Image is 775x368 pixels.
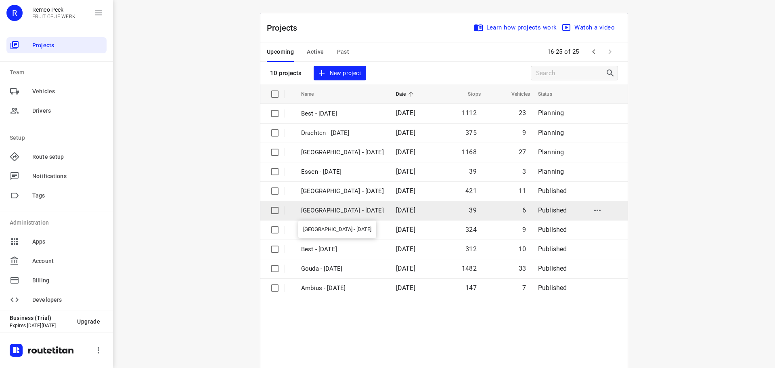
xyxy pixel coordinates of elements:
[396,265,415,272] span: [DATE]
[32,276,103,285] span: Billing
[6,253,107,269] div: Account
[538,148,564,156] span: Planning
[462,265,477,272] span: 1482
[32,257,103,265] span: Account
[465,187,477,195] span: 421
[318,68,361,78] span: New project
[538,206,567,214] span: Published
[465,245,477,253] span: 312
[519,245,526,253] span: 10
[602,44,618,60] span: Next Page
[522,129,526,137] span: 9
[538,265,567,272] span: Published
[605,68,618,78] div: Search
[32,41,103,50] span: Projects
[465,284,477,292] span: 147
[538,284,567,292] span: Published
[6,103,107,119] div: Drivers
[519,187,526,195] span: 11
[77,318,100,325] span: Upgrade
[6,5,23,21] div: R
[465,129,477,137] span: 375
[538,187,567,195] span: Published
[301,206,384,215] p: [GEOGRAPHIC_DATA] - [DATE]
[396,245,415,253] span: [DATE]
[469,206,476,214] span: 39
[301,225,384,235] p: Drachten - Tuesday
[6,37,107,53] div: Projects
[396,109,415,117] span: [DATE]
[538,168,564,175] span: Planning
[301,148,384,157] p: Zwolle - Wednesday
[544,43,583,61] span: 16-25 of 25
[267,22,304,34] p: Projects
[32,153,103,161] span: Route setup
[301,128,384,138] p: Drachten - Wednesday
[301,89,325,99] span: Name
[314,66,366,81] button: New project
[396,89,417,99] span: Date
[538,129,564,137] span: Planning
[10,315,71,321] p: Business (Trial)
[522,206,526,214] span: 6
[10,323,71,328] p: Expires [DATE][DATE]
[522,168,526,175] span: 3
[6,168,107,184] div: Notifications
[6,272,107,288] div: Billing
[519,265,526,272] span: 33
[301,264,384,273] p: Gouda - Tuesday
[270,69,302,77] p: 10 projects
[307,47,324,57] span: Active
[6,83,107,99] div: Vehicles
[32,296,103,304] span: Developers
[522,284,526,292] span: 7
[536,67,605,80] input: Search projects
[6,149,107,165] div: Route setup
[301,284,384,293] p: Ambius - Monday
[396,187,415,195] span: [DATE]
[538,89,563,99] span: Status
[301,187,384,196] p: Zwolle - Tuesday
[457,89,481,99] span: Stops
[396,168,415,175] span: [DATE]
[519,109,526,117] span: 23
[538,109,564,117] span: Planning
[396,284,415,292] span: [DATE]
[32,14,75,19] p: FRUIT OP JE WERK
[519,148,526,156] span: 27
[301,167,384,177] p: Essen - Tuesday
[301,109,384,118] p: Best - Wednesday
[32,191,103,200] span: Tags
[396,206,415,214] span: [DATE]
[71,314,107,329] button: Upgrade
[522,226,526,233] span: 9
[396,129,415,137] span: [DATE]
[6,187,107,204] div: Tags
[267,47,294,57] span: Upcoming
[10,68,107,77] p: Team
[501,89,530,99] span: Vehicles
[32,107,103,115] span: Drivers
[462,109,477,117] span: 1112
[10,219,107,227] p: Administration
[465,226,477,233] span: 324
[538,226,567,233] span: Published
[32,172,103,181] span: Notifications
[301,245,384,254] p: Best - Tuesday
[396,226,415,233] span: [DATE]
[396,148,415,156] span: [DATE]
[337,47,350,57] span: Past
[6,233,107,250] div: Apps
[586,44,602,60] span: Previous Page
[32,87,103,96] span: Vehicles
[462,148,477,156] span: 1168
[469,168,476,175] span: 39
[32,238,103,246] span: Apps
[10,134,107,142] p: Setup
[32,6,75,13] p: Remco Peek
[6,292,107,308] div: Developers
[538,245,567,253] span: Published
